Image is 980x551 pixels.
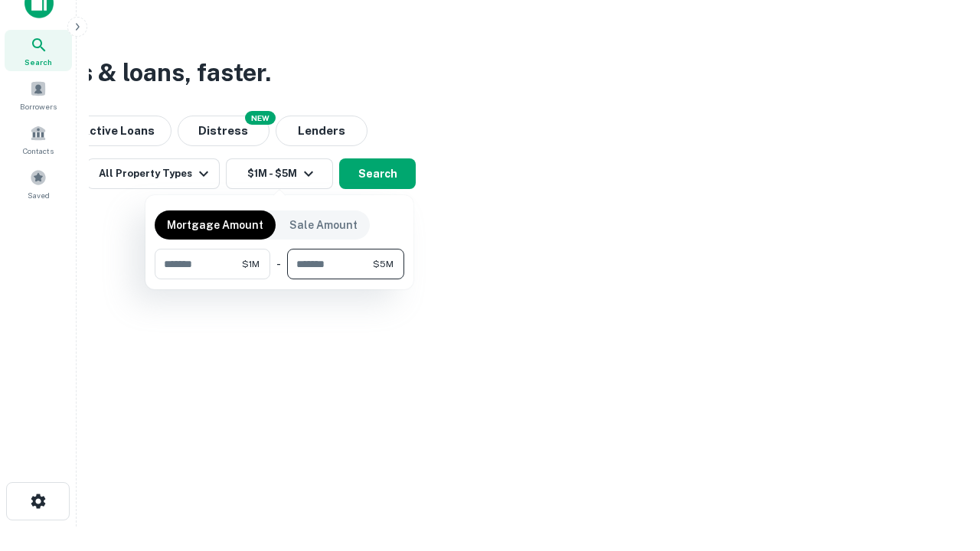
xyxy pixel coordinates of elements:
[276,249,281,279] div: -
[167,217,263,233] p: Mortgage Amount
[289,217,358,233] p: Sale Amount
[373,257,394,271] span: $5M
[903,429,980,502] iframe: Chat Widget
[242,257,260,271] span: $1M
